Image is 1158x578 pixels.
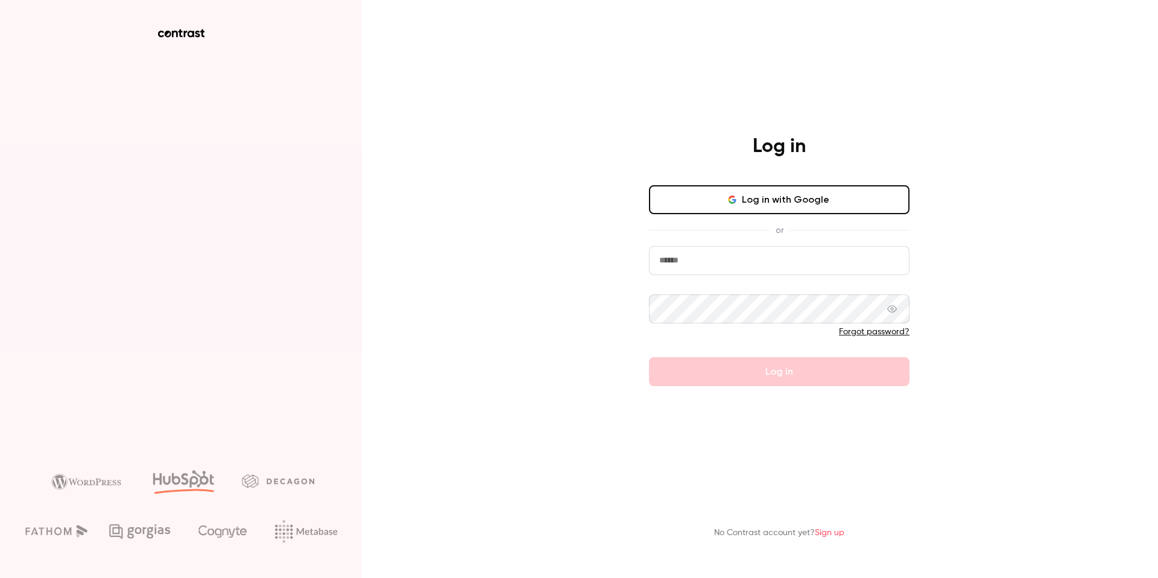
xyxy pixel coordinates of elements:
[649,185,910,214] button: Log in with Google
[714,527,844,539] p: No Contrast account yet?
[753,135,806,159] h4: Log in
[770,224,789,237] span: or
[242,474,314,487] img: decagon
[815,529,844,537] a: Sign up
[839,328,910,336] a: Forgot password?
